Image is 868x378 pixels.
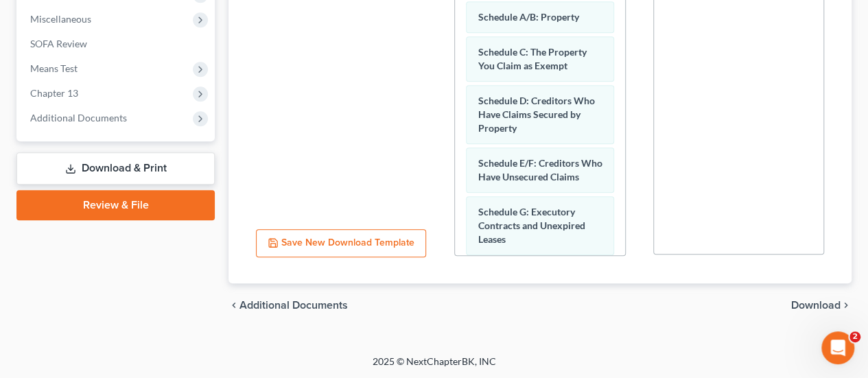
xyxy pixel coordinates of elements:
span: Schedule G: Executory Contracts and Unexpired Leases [478,206,585,245]
span: Schedule D: Creditors Who Have Claims Secured by Property [478,95,594,134]
span: Miscellaneous [30,13,91,25]
span: SOFA Review [30,38,87,49]
span: Schedule C: The Property You Claim as Exempt [478,46,586,71]
i: chevron_right [841,300,852,311]
span: 2 [849,331,860,342]
span: Download [791,300,841,311]
span: Chapter 13 [30,87,78,99]
a: Review & File [16,190,215,220]
button: Download chevron_right [791,300,852,311]
span: Schedule E/F: Creditors Who Have Unsecured Claims [478,157,602,182]
span: Additional Documents [30,112,127,123]
i: chevron_left [228,300,239,311]
iframe: Intercom live chat [821,331,854,364]
a: Download & Print [16,152,215,185]
a: SOFA Review [19,32,215,56]
span: Schedule A/B: Property [478,11,578,23]
span: Additional Documents [239,300,348,311]
a: chevron_left Additional Documents [228,300,348,311]
button: Save New Download Template [256,229,426,258]
span: Means Test [30,62,78,74]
